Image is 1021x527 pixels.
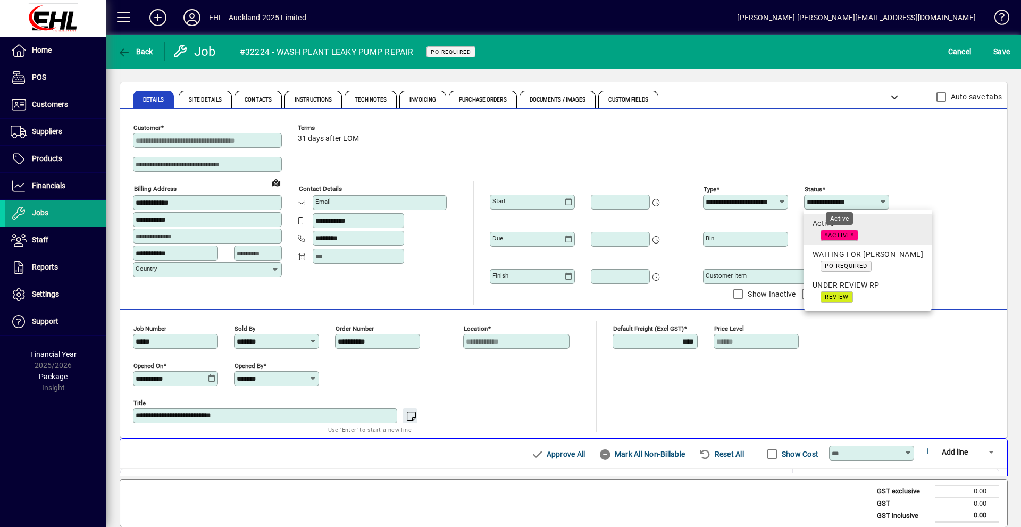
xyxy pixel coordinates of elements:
span: Tech Notes [355,97,387,103]
mat-label: Bin [706,235,714,242]
span: 31 days after EOM [298,135,359,143]
span: Terms [298,124,362,131]
span: ave [993,43,1010,60]
button: Mark All Non-Billable [595,445,689,464]
span: Financial Year [30,350,77,358]
mat-label: Customer Item [706,272,747,279]
label: Show Cost [780,449,818,459]
mat-label: Location [464,325,488,332]
span: Support [32,317,58,325]
label: Auto save tabs [949,91,1002,102]
span: PO REQUIRED [825,263,867,270]
mat-label: Price Level [714,325,744,332]
td: 0.00 [935,497,999,509]
mat-label: Country [136,265,157,272]
span: Invoicing [409,97,436,103]
div: UNDER REVIEW RP [813,280,923,291]
a: Knowledge Base [986,2,1008,37]
span: Jobs [32,208,48,217]
td: 0.00 [935,509,999,522]
span: Settings [32,290,59,298]
span: Home [32,46,52,54]
div: [PERSON_NAME] [PERSON_NAME][EMAIL_ADDRESS][DOMAIN_NAME] [737,9,976,26]
div: Job [173,43,218,60]
app-page-header-button: Back [106,42,165,61]
div: Active [813,218,923,229]
div: WAITING FOR [PERSON_NAME] [813,249,923,260]
a: Financials [5,173,106,199]
mat-label: Opened by [235,362,263,370]
td: GST exclusive [872,486,935,498]
mat-label: Customer [133,124,161,131]
mat-label: Job number [133,325,166,332]
mat-option: Active [804,214,932,245]
mat-label: Due [492,235,503,242]
mat-label: Type [704,186,716,193]
mat-label: Opened On [133,362,163,370]
a: Customers [5,91,106,118]
span: Approve All [531,446,585,463]
mat-label: Email [315,198,331,205]
span: Back [118,47,153,56]
span: Add line [942,448,968,456]
mat-label: Order number [336,325,374,332]
div: Active [826,212,853,225]
span: POS [32,73,46,81]
span: Instructions [295,97,332,103]
span: Staff [32,236,48,244]
span: REVIEW [825,294,849,300]
td: 0.00 [935,486,999,498]
button: Save [991,42,1012,61]
button: Cancel [945,42,974,61]
span: Reports [32,263,58,271]
mat-label: Title [133,399,146,407]
a: Home [5,37,106,64]
a: Products [5,146,106,172]
span: Products [32,154,62,163]
mat-option: UNDER REVIEW RP [804,275,932,306]
a: Staff [5,227,106,254]
div: #32224 - WASH PLANT LEAKY PUMP REPAIR [240,44,413,61]
mat-label: Default Freight (excl GST) [613,325,684,332]
td: GST inclusive [872,509,935,522]
a: POS [5,64,106,91]
mat-label: Sold by [235,325,255,332]
a: Support [5,308,106,335]
a: Suppliers [5,119,106,145]
mat-label: Finish [492,272,508,279]
button: Back [115,42,156,61]
span: Documents / Images [530,97,586,103]
span: Financials [32,181,65,190]
button: Profile [175,8,209,27]
span: PO REQUIRED [431,48,471,55]
a: Settings [5,281,106,308]
button: Approve All [526,445,589,464]
span: Site Details [189,97,222,103]
mat-label: Start [492,197,506,205]
span: Contacts [245,97,272,103]
div: EHL - Auckland 2025 Limited [209,9,306,26]
mat-option: WAITING FOR PO [804,245,932,275]
label: Show Inactive [746,289,796,299]
a: Reports [5,254,106,281]
span: Mark All Non-Billable [599,446,685,463]
span: S [993,47,998,56]
span: Customers [32,100,68,108]
span: Details [143,97,164,103]
span: Purchase Orders [459,97,507,103]
button: Add [141,8,175,27]
mat-hint: Use 'Enter' to start a new line [328,423,412,436]
span: Custom Fields [608,97,648,103]
span: Cancel [948,43,972,60]
span: Package [39,372,68,381]
td: GST [872,497,935,509]
button: Reset All [694,445,748,464]
span: Suppliers [32,127,62,136]
a: View on map [267,174,284,191]
span: Reset All [699,446,744,463]
mat-label: Status [805,186,822,193]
